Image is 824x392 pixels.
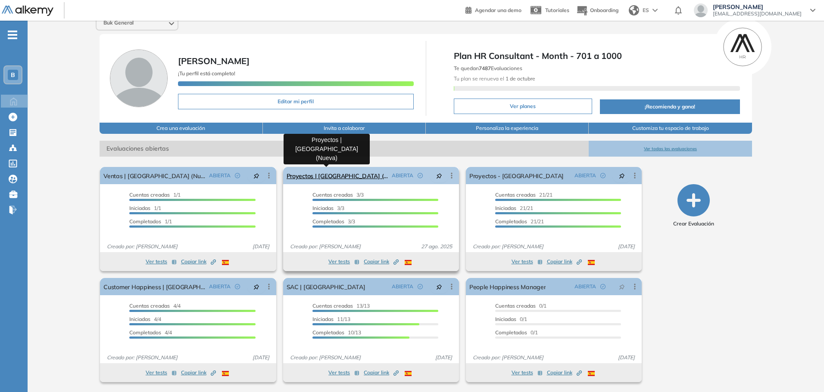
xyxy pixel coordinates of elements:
[146,367,177,378] button: Ver tests
[312,302,353,309] span: Cuentas creadas
[713,10,802,17] span: [EMAIL_ADDRESS][DOMAIN_NAME]
[436,283,442,290] span: pushpin
[2,6,53,16] img: Logo
[612,169,631,182] button: pushpin
[222,260,229,265] img: ESP
[454,49,740,62] span: Plan HR Consultant - Month - 701 a 1000
[495,316,516,322] span: Iniciadas
[495,329,538,336] span: 0/1
[426,123,589,134] button: Personaliza la experiencia
[287,278,365,295] a: SAC | [GEOGRAPHIC_DATA]
[512,367,543,378] button: Ver tests
[146,256,177,267] button: Ver tests
[209,172,231,179] span: ABIERTA
[475,7,521,13] span: Agendar una demo
[129,205,161,211] span: 1/1
[249,243,273,250] span: [DATE]
[263,123,426,134] button: Invita a colaborar
[669,292,824,392] div: Widget de chat
[129,316,150,322] span: Iniciadas
[222,371,229,376] img: ESP
[615,354,638,361] span: [DATE]
[129,218,161,225] span: Completados
[495,302,536,309] span: Cuentas creadas
[454,99,593,114] button: Ver planes
[469,243,547,250] span: Creado por: [PERSON_NAME]
[574,172,596,179] span: ABIERTA
[512,256,543,267] button: Ver tests
[312,316,350,322] span: 11/13
[495,205,533,211] span: 21/21
[454,75,535,82] span: Tu plan se renueva el
[129,205,150,211] span: Iniciadas
[253,172,259,179] span: pushpin
[432,354,456,361] span: [DATE]
[547,369,582,377] span: Copiar link
[495,329,527,336] span: Completados
[181,258,216,265] span: Copiar link
[129,329,161,336] span: Completados
[129,191,181,198] span: 1/1
[629,5,639,15] img: world
[129,316,161,322] span: 4/4
[418,173,423,178] span: check-circle
[247,169,266,182] button: pushpin
[673,220,714,228] span: Crear Evaluación
[673,184,714,228] button: Crear Evaluación
[178,94,413,109] button: Editar mi perfil
[103,243,181,250] span: Creado por: [PERSON_NAME]
[418,284,423,289] span: check-circle
[392,172,413,179] span: ABIERTA
[129,191,170,198] span: Cuentas creadas
[312,205,344,211] span: 3/3
[588,260,595,265] img: ESP
[454,65,522,71] span: Te quedan Evaluaciones
[129,302,181,309] span: 4/4
[178,56,250,66] span: [PERSON_NAME]
[495,218,527,225] span: Completados
[312,302,370,309] span: 13/13
[545,7,569,13] span: Tutoriales
[100,123,262,134] button: Crea una evaluación
[364,258,399,265] span: Copiar link
[615,243,638,250] span: [DATE]
[8,34,17,36] i: -
[547,258,582,265] span: Copiar link
[479,65,491,71] b: 7487
[364,367,399,378] button: Copiar link
[287,354,364,361] span: Creado por: [PERSON_NAME]
[312,329,344,336] span: Completados
[600,99,740,114] button: ¡Recomienda y gana!
[469,278,546,295] a: People Happiness Manager
[590,7,618,13] span: Onboarding
[312,205,334,211] span: Iniciadas
[103,167,205,184] a: Ventas | [GEOGRAPHIC_DATA] (Nuevo)
[129,218,172,225] span: 1/1
[495,205,516,211] span: Iniciadas
[364,256,399,267] button: Copiar link
[103,278,205,295] a: Customer Happiness | [GEOGRAPHIC_DATA]
[576,1,618,20] button: Onboarding
[430,280,449,293] button: pushpin
[249,354,273,361] span: [DATE]
[495,218,544,225] span: 21/21
[11,71,15,78] span: B
[328,256,359,267] button: Ver tests
[103,19,134,26] span: Buk General
[600,284,606,289] span: check-circle
[287,243,364,250] span: Creado por: [PERSON_NAME]
[181,256,216,267] button: Copiar link
[181,369,216,377] span: Copiar link
[418,243,456,250] span: 27 ago. 2025
[312,316,334,322] span: Iniciadas
[312,329,361,336] span: 10/13
[235,173,240,178] span: check-circle
[312,218,344,225] span: Completados
[436,172,442,179] span: pushpin
[495,316,527,322] span: 0/1
[469,354,547,361] span: Creado por: [PERSON_NAME]
[652,9,658,12] img: arrow
[253,283,259,290] span: pushpin
[284,134,370,164] div: Proyectos | [GEOGRAPHIC_DATA] (Nueva)
[364,369,399,377] span: Copiar link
